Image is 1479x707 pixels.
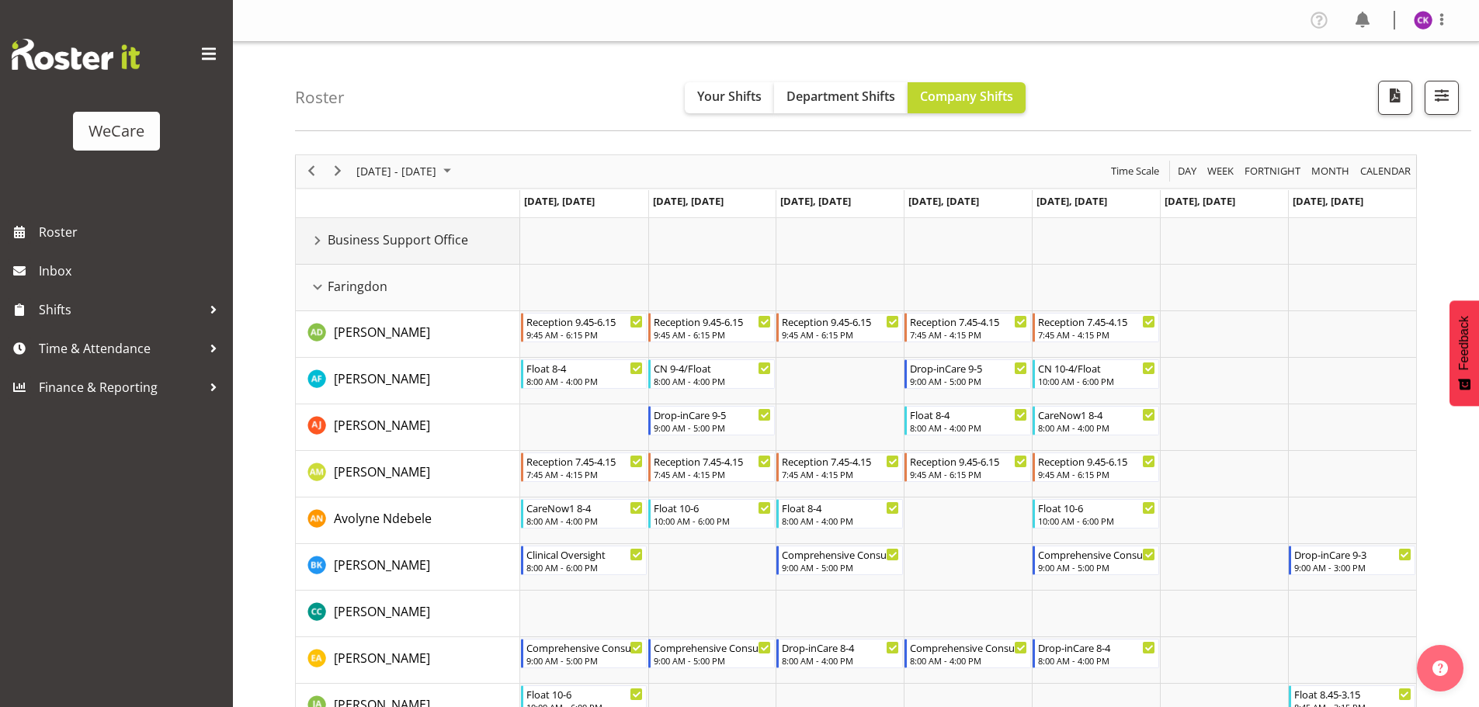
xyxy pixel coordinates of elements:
[526,314,644,329] div: Reception 9.45-6.15
[521,639,647,668] div: Ena Advincula"s event - Comprehensive Consult 9-5 Begin From Monday, October 6, 2025 at 9:00:00 A...
[296,404,520,451] td: Amy Johannsen resource
[1176,161,1198,181] span: Day
[1309,161,1352,181] button: Timeline Month
[1294,686,1411,702] div: Float 8.45-3.15
[334,324,430,341] span: [PERSON_NAME]
[526,561,644,574] div: 8:00 AM - 6:00 PM
[910,654,1027,667] div: 8:00 AM - 4:00 PM
[328,277,387,296] span: Faringdon
[521,546,647,575] div: Brian Ko"s event - Clinical Oversight Begin From Monday, October 6, 2025 at 8:00:00 AM GMT+13:00 ...
[1206,161,1235,181] span: Week
[774,82,908,113] button: Department Shifts
[521,452,647,482] div: Antonia Mao"s event - Reception 7.45-4.15 Begin From Monday, October 6, 2025 at 7:45:00 AM GMT+13...
[1038,546,1155,562] div: Comprehensive Consult 9-5
[526,468,644,480] div: 7:45 AM - 4:15 PM
[39,298,202,321] span: Shifts
[1358,161,1414,181] button: Month
[1038,639,1155,655] div: Drop-inCare 8-4
[334,369,430,388] a: [PERSON_NAME]
[334,510,432,527] span: Avolyne Ndebele
[782,561,899,574] div: 9:00 AM - 5:00 PM
[334,603,430,620] span: [PERSON_NAME]
[910,314,1027,329] div: Reception 7.45-4.15
[296,265,520,311] td: Faringdon resource
[526,515,644,527] div: 8:00 AM - 4:00 PM
[354,161,458,181] button: October 2025
[1449,300,1479,406] button: Feedback - Show survey
[776,639,903,668] div: Ena Advincula"s event - Drop-inCare 8-4 Begin From Wednesday, October 8, 2025 at 8:00:00 AM GMT+1...
[904,359,1031,389] div: Alex Ferguson"s event - Drop-inCare 9-5 Begin From Thursday, October 9, 2025 at 9:00:00 AM GMT+13...
[776,452,903,482] div: Antonia Mao"s event - Reception 7.45-4.15 Begin From Wednesday, October 8, 2025 at 7:45:00 AM GMT...
[782,515,899,527] div: 8:00 AM - 4:00 PM
[654,375,771,387] div: 8:00 AM - 4:00 PM
[334,370,430,387] span: [PERSON_NAME]
[654,468,771,480] div: 7:45 AM - 4:15 PM
[526,500,644,515] div: CareNow1 8-4
[776,499,903,529] div: Avolyne Ndebele"s event - Float 8-4 Begin From Wednesday, October 8, 2025 at 8:00:00 AM GMT+13:00...
[910,468,1027,480] div: 9:45 AM - 6:15 PM
[1205,161,1237,181] button: Timeline Week
[334,602,430,621] a: [PERSON_NAME]
[904,452,1031,482] div: Antonia Mao"s event - Reception 9.45-6.15 Begin From Thursday, October 9, 2025 at 9:45:00 AM GMT+...
[648,452,775,482] div: Antonia Mao"s event - Reception 7.45-4.15 Begin From Tuesday, October 7, 2025 at 7:45:00 AM GMT+1...
[1359,161,1412,181] span: calendar
[908,82,1026,113] button: Company Shifts
[1378,81,1412,115] button: Download a PDF of the roster according to the set date range.
[296,544,520,591] td: Brian Ko resource
[1038,654,1155,667] div: 8:00 AM - 4:00 PM
[654,314,771,329] div: Reception 9.45-6.15
[782,546,899,562] div: Comprehensive Consult 9-5
[910,639,1027,655] div: Comprehensive Consult 8-4
[648,499,775,529] div: Avolyne Ndebele"s event - Float 10-6 Begin From Tuesday, October 7, 2025 at 10:00:00 AM GMT+13:00...
[786,88,895,105] span: Department Shifts
[1033,313,1159,342] div: Aleea Devenport"s event - Reception 7.45-4.15 Begin From Friday, October 10, 2025 at 7:45:00 AM G...
[1038,375,1155,387] div: 10:00 AM - 6:00 PM
[1243,161,1302,181] span: Fortnight
[654,654,771,667] div: 9:00 AM - 5:00 PM
[1175,161,1200,181] button: Timeline Day
[89,120,144,143] div: WeCare
[524,194,595,208] span: [DATE], [DATE]
[334,416,430,435] a: [PERSON_NAME]
[654,453,771,469] div: Reception 7.45-4.15
[776,546,903,575] div: Brian Ko"s event - Comprehensive Consult 9-5 Begin From Wednesday, October 8, 2025 at 9:00:00 AM ...
[782,639,899,655] div: Drop-inCare 8-4
[1038,314,1155,329] div: Reception 7.45-4.15
[1109,161,1161,181] span: Time Scale
[526,546,644,562] div: Clinical Oversight
[526,360,644,376] div: Float 8-4
[526,453,644,469] div: Reception 7.45-4.15
[1033,452,1159,482] div: Antonia Mao"s event - Reception 9.45-6.15 Begin From Friday, October 10, 2025 at 9:45:00 AM GMT+1...
[1310,161,1351,181] span: Month
[1414,11,1432,29] img: chloe-kim10479.jpg
[697,88,762,105] span: Your Shifts
[351,155,460,188] div: October 06 - 12, 2025
[685,82,774,113] button: Your Shifts
[334,323,430,341] a: [PERSON_NAME]
[334,649,430,667] a: [PERSON_NAME]
[782,500,899,515] div: Float 8-4
[1293,194,1363,208] span: [DATE], [DATE]
[920,88,1013,105] span: Company Shifts
[1033,359,1159,389] div: Alex Ferguson"s event - CN 10-4/Float Begin From Friday, October 10, 2025 at 10:00:00 AM GMT+13:0...
[296,497,520,544] td: Avolyne Ndebele resource
[1038,515,1155,527] div: 10:00 AM - 6:00 PM
[782,314,899,329] div: Reception 9.45-6.15
[648,639,775,668] div: Ena Advincula"s event - Comprehensive Consult 9-5 Begin From Tuesday, October 7, 2025 at 9:00:00 ...
[521,359,647,389] div: Alex Ferguson"s event - Float 8-4 Begin From Monday, October 6, 2025 at 8:00:00 AM GMT+13:00 Ends...
[782,654,899,667] div: 8:00 AM - 4:00 PM
[1165,194,1235,208] span: [DATE], [DATE]
[653,194,724,208] span: [DATE], [DATE]
[296,358,520,404] td: Alex Ferguson resource
[334,417,430,434] span: [PERSON_NAME]
[526,654,644,667] div: 9:00 AM - 5:00 PM
[1033,546,1159,575] div: Brian Ko"s event - Comprehensive Consult 9-5 Begin From Friday, October 10, 2025 at 9:00:00 AM GM...
[355,161,438,181] span: [DATE] - [DATE]
[654,328,771,341] div: 9:45 AM - 6:15 PM
[1038,360,1155,376] div: CN 10-4/Float
[334,650,430,667] span: [PERSON_NAME]
[295,88,345,106] h4: Roster
[526,639,644,655] div: Comprehensive Consult 9-5
[1038,453,1155,469] div: Reception 9.45-6.15
[1242,161,1304,181] button: Fortnight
